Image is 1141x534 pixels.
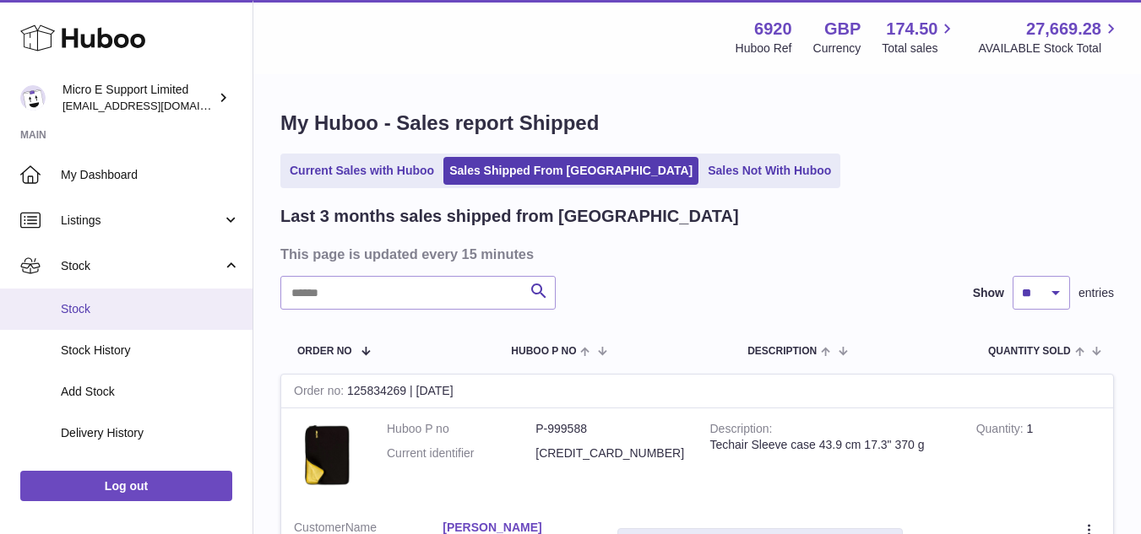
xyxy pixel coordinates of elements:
[297,346,352,357] span: Order No
[1026,18,1101,40] span: 27,669.28
[294,384,347,402] strong: Order no
[387,421,535,437] dt: Huboo P no
[754,18,792,40] strong: 6920
[387,445,535,461] dt: Current identifier
[702,157,837,185] a: Sales Not With Huboo
[280,245,1110,263] h3: This page is updated every 15 minutes
[1079,285,1114,301] span: entries
[280,205,739,228] h2: Last 3 months sales shipped from [GEOGRAPHIC_DATA]
[747,346,817,357] span: Description
[976,422,1027,440] strong: Quantity
[61,301,240,317] span: Stock
[710,422,773,440] strong: Description
[61,167,240,183] span: My Dashboard
[535,421,684,437] dd: P-999588
[443,157,698,185] a: Sales Shipped From [GEOGRAPHIC_DATA]
[20,471,232,501] a: Log out
[294,421,361,490] img: $_1.JPG
[61,343,240,359] span: Stock History
[973,285,1004,301] label: Show
[61,425,240,441] span: Delivery History
[61,213,222,229] span: Listings
[281,375,1113,408] div: 125834269 | [DATE]
[882,40,957,57] span: Total sales
[284,157,440,185] a: Current Sales with Huboo
[964,408,1113,507] td: 1
[61,467,240,483] span: ASN Uploads
[882,18,957,57] a: 174.50 Total sales
[62,99,248,112] span: [EMAIL_ADDRESS][DOMAIN_NAME]
[988,346,1071,357] span: Quantity Sold
[736,40,792,57] div: Huboo Ref
[535,445,684,461] dd: [CREDIT_CARD_NUMBER]
[511,346,576,357] span: Huboo P no
[978,18,1121,57] a: 27,669.28 AVAILABLE Stock Total
[710,437,951,453] div: Techair Sleeve case 43.9 cm 17.3" 370 g
[813,40,861,57] div: Currency
[61,258,222,274] span: Stock
[20,85,46,111] img: contact@micropcsupport.com
[61,384,240,400] span: Add Stock
[294,521,345,534] span: Customer
[978,40,1121,57] span: AVAILABLE Stock Total
[886,18,937,40] span: 174.50
[280,110,1114,137] h1: My Huboo - Sales report Shipped
[62,82,215,114] div: Micro E Support Limited
[824,18,861,40] strong: GBP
